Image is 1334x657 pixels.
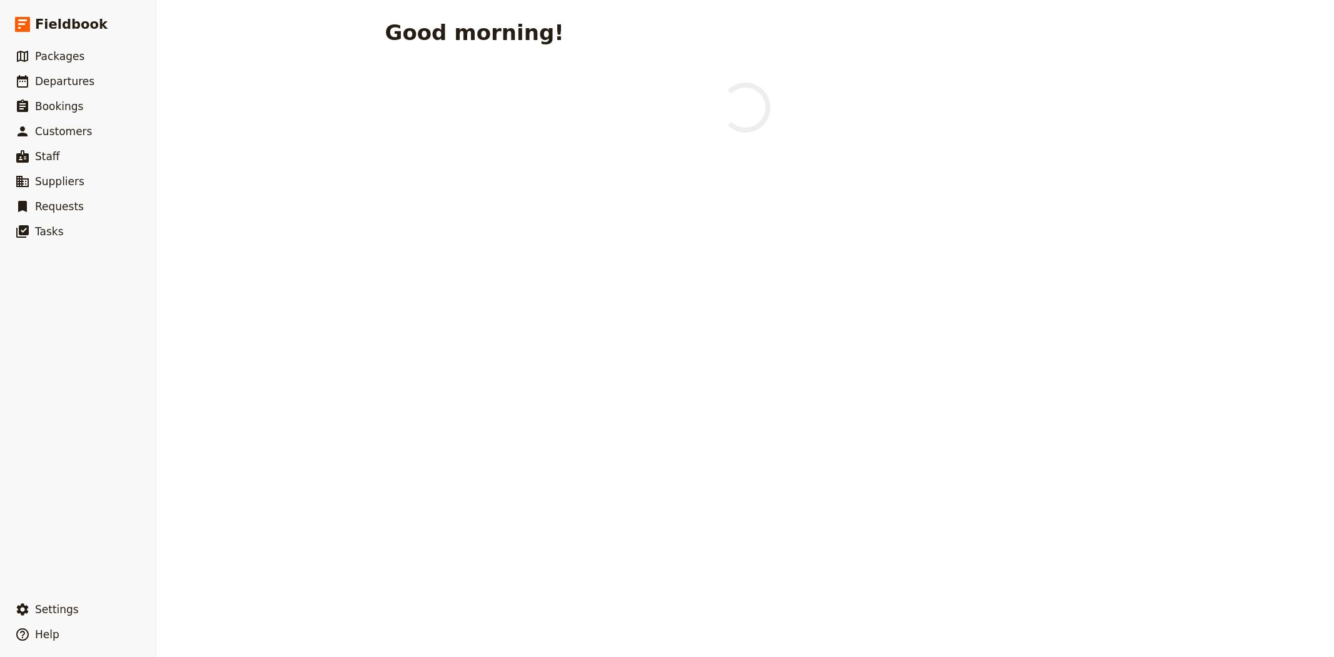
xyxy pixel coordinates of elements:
h1: Good morning! [385,20,564,45]
span: Help [35,628,59,641]
span: Tasks [35,225,64,238]
span: Departures [35,75,94,88]
span: Customers [35,125,92,138]
span: Staff [35,150,60,163]
span: Suppliers [35,175,84,188]
span: Packages [35,50,84,63]
span: Requests [35,200,84,213]
span: Bookings [35,100,83,113]
span: Fieldbook [35,15,108,34]
span: Settings [35,603,79,616]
